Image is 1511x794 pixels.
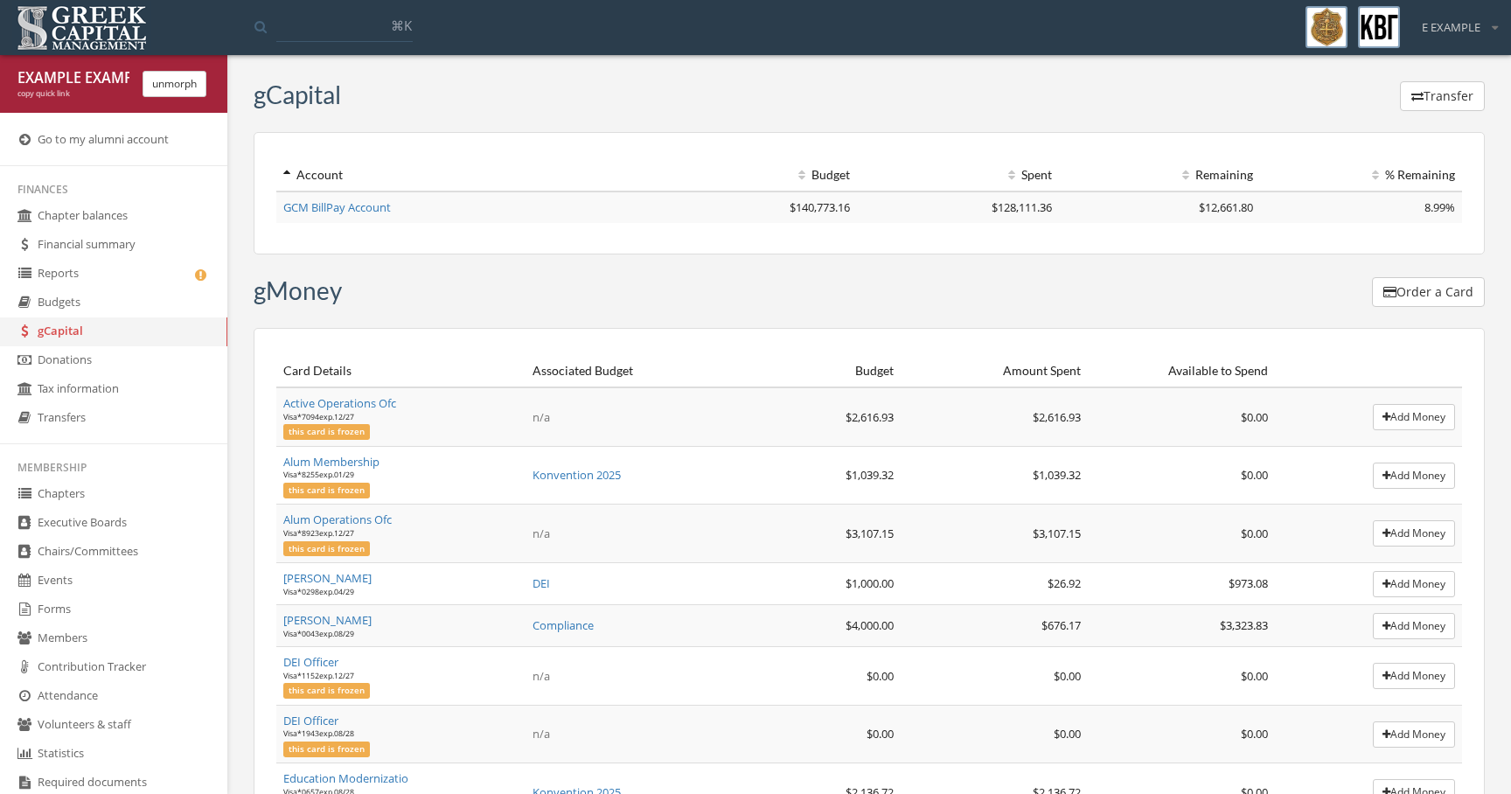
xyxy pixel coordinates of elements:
[533,467,621,483] a: Konvention 2025
[533,726,550,742] span: n/a
[283,512,392,527] a: Alum Operations Ofc
[846,467,894,483] span: $1,039.32
[283,570,372,586] a: [PERSON_NAME]
[283,770,408,786] a: Education Modernizatio
[283,470,519,481] div: Visa * 8255 exp. 01 / 29
[283,742,370,757] span: this card is frozen
[283,728,519,740] div: Visa * 1943 exp. 08 / 28
[1054,668,1081,684] span: $0.00
[1220,617,1268,633] span: $3,323.83
[1033,467,1081,483] span: $1,039.32
[1422,19,1480,36] span: E EXAMPLE
[1373,571,1455,597] button: Add Money
[283,395,396,411] a: Active Operations Ofc
[533,668,550,684] span: n/a
[1400,81,1485,111] button: Transfer
[1373,463,1455,489] button: Add Money
[714,355,901,387] th: Budget
[283,713,338,728] a: DEI Officer
[17,68,129,88] div: EXAMPLE EXAMPLE
[254,277,342,304] h3: gMoney
[1241,726,1268,742] span: $0.00
[1373,520,1455,547] button: Add Money
[1066,166,1254,184] div: Remaining
[276,355,526,387] th: Card Details
[283,199,391,215] a: GCM BillPay Account
[1241,526,1268,541] span: $0.00
[283,629,519,640] div: Visa * 0043 exp. 08 / 29
[1033,526,1081,541] span: $3,107.15
[846,617,894,633] span: $4,000.00
[1373,663,1455,689] button: Add Money
[846,575,894,591] span: $1,000.00
[283,483,370,498] span: this card is frozen
[901,355,1088,387] th: Amount Spent
[283,528,519,540] div: Visa * 8923 exp. 12 / 27
[864,166,1052,184] div: Spent
[17,88,129,100] div: copy quick link
[526,355,713,387] th: Associated Budget
[533,409,550,425] span: n/a
[846,526,894,541] span: $3,107.15
[533,526,550,541] span: n/a
[1424,199,1455,215] span: 8.99%
[790,199,850,215] span: $140,773.16
[1088,355,1275,387] th: Available to Spend
[846,409,894,425] span: $2,616.93
[283,683,370,699] span: this card is frozen
[533,617,594,633] a: Compliance
[867,668,894,684] span: $0.00
[867,726,894,742] span: $0.00
[1267,166,1455,184] div: % Remaining
[1229,575,1268,591] span: $973.08
[1241,668,1268,684] span: $0.00
[1241,409,1268,425] span: $0.00
[1033,409,1081,425] span: $2,616.93
[1048,575,1081,591] span: $26.92
[283,654,338,670] a: DEI Officer
[533,575,550,591] a: DEI
[663,166,851,184] div: Budget
[391,17,412,34] span: ⌘K
[1373,613,1455,639] button: Add Money
[283,424,370,440] span: this card is frozen
[283,412,519,423] div: Visa * 7094 exp. 12 / 27
[283,671,519,682] div: Visa * 1152 exp. 12 / 27
[1373,721,1455,748] button: Add Money
[1373,404,1455,430] button: Add Money
[283,612,372,628] a: [PERSON_NAME]
[143,71,206,97] button: unmorph
[283,541,370,557] span: this card is frozen
[992,199,1052,215] span: $128,111.36
[254,81,341,108] h3: gCapital
[1372,277,1485,307] button: Order a Card
[1241,467,1268,483] span: $0.00
[1041,617,1081,633] span: $676.17
[1199,199,1253,215] span: $12,661.80
[283,454,379,470] a: Alum Membership
[283,587,519,598] div: Visa * 0298 exp. 04 / 29
[283,166,649,184] div: Account
[1410,6,1498,36] div: E EXAMPLE
[1054,726,1081,742] span: $0.00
